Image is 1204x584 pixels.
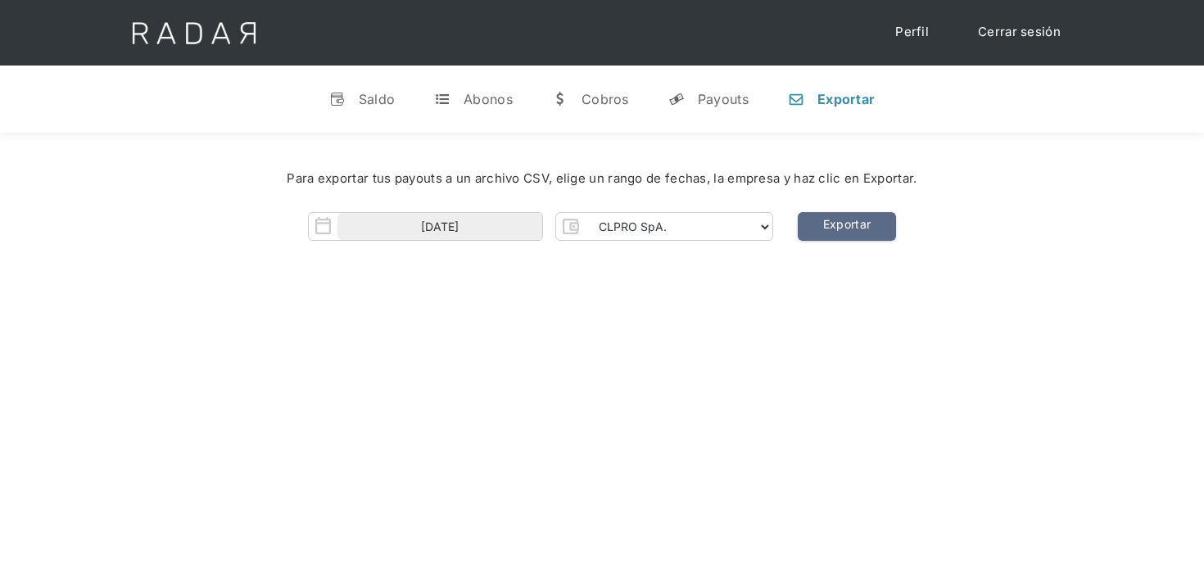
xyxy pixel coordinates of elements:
div: Payouts [698,91,749,107]
div: v [329,91,346,107]
div: t [434,91,450,107]
div: n [788,91,804,107]
div: Abonos [464,91,513,107]
div: y [668,91,685,107]
div: Cobros [582,91,629,107]
div: Para exportar tus payouts a un archivo CSV, elige un rango de fechas, la empresa y haz clic en Ex... [49,170,1155,188]
a: Cerrar sesión [962,16,1077,48]
div: w [552,91,568,107]
a: Perfil [879,16,945,48]
a: Exportar [798,212,896,241]
div: Saldo [359,91,396,107]
div: Exportar [817,91,875,107]
form: Form [308,212,773,241]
